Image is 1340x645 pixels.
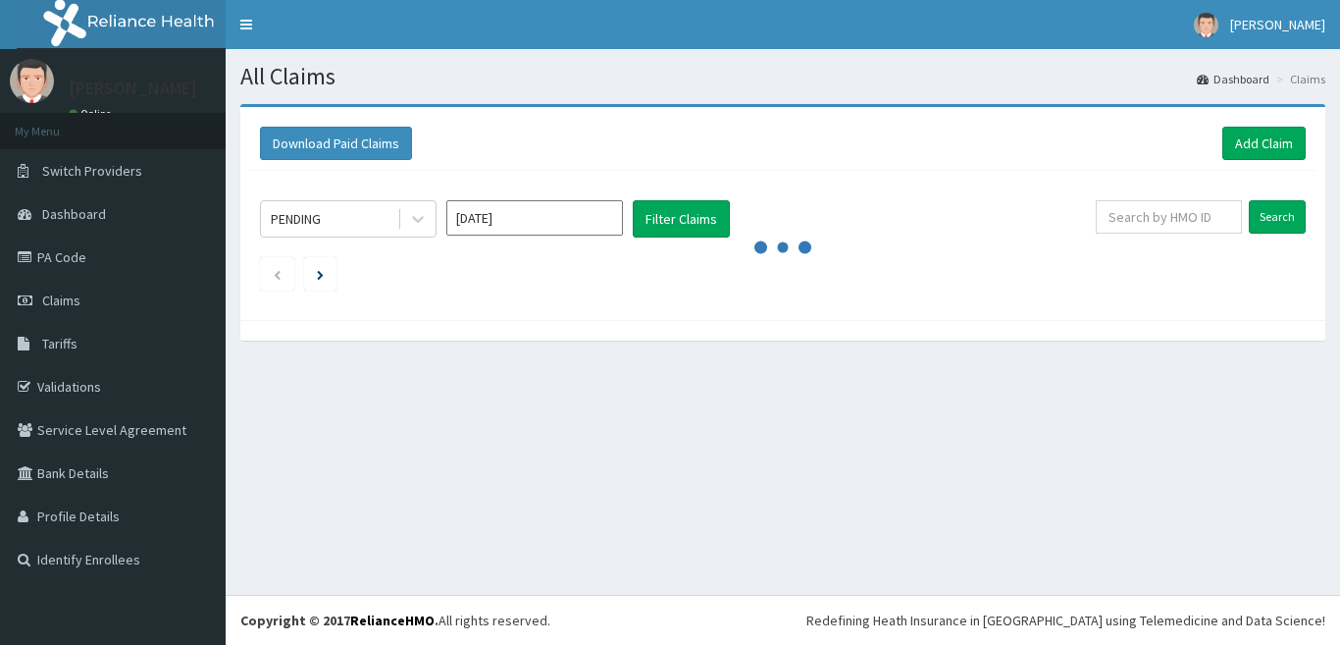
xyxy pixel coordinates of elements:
span: Dashboard [42,205,106,223]
button: Filter Claims [633,200,730,238]
img: User Image [1194,13,1218,37]
p: [PERSON_NAME] [69,80,197,97]
span: Tariffs [42,335,77,352]
input: Search by HMO ID [1096,200,1242,234]
a: Add Claim [1222,127,1306,160]
a: Next page [317,265,324,283]
span: Switch Providers [42,162,142,180]
input: Select Month and Year [446,200,623,236]
strong: Copyright © 2017 . [240,612,438,629]
svg: audio-loading [753,218,812,277]
li: Claims [1271,71,1325,87]
div: PENDING [271,209,321,229]
a: Previous page [273,265,282,283]
button: Download Paid Claims [260,127,412,160]
a: Online [69,107,116,121]
footer: All rights reserved. [226,595,1340,645]
input: Search [1249,200,1306,234]
img: User Image [10,59,54,103]
div: Redefining Heath Insurance in [GEOGRAPHIC_DATA] using Telemedicine and Data Science! [806,611,1325,630]
a: RelianceHMO [350,612,435,629]
a: Dashboard [1197,71,1269,87]
span: Claims [42,292,80,309]
h1: All Claims [240,64,1325,89]
span: [PERSON_NAME] [1230,16,1325,33]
